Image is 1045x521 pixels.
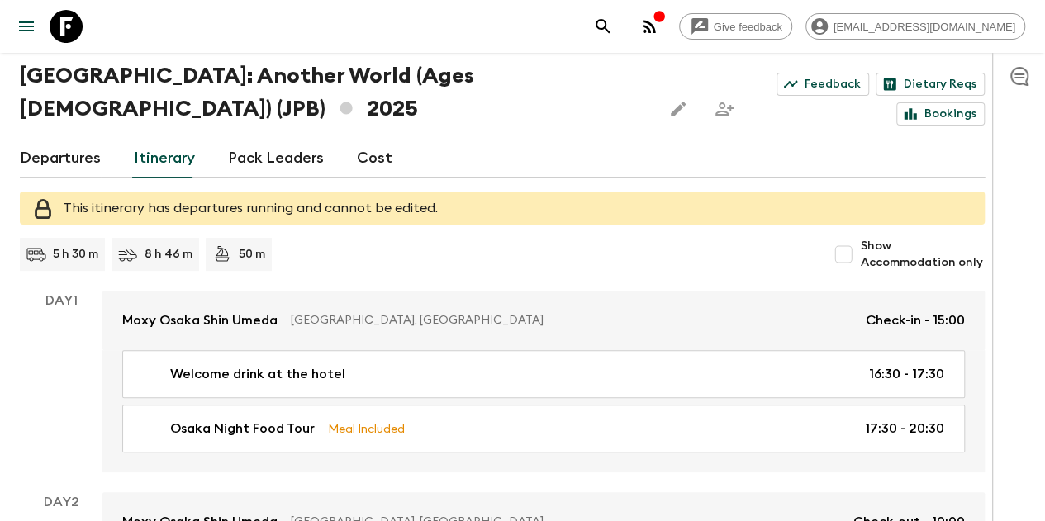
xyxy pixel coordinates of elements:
[63,201,438,215] span: This itinerary has departures running and cannot be edited.
[145,246,192,263] p: 8 h 46 m
[122,310,278,330] p: Moxy Osaka Shin Umeda
[824,21,1024,33] span: [EMAIL_ADDRESS][DOMAIN_NAME]
[662,92,695,126] button: Edit this itinerary
[239,246,265,263] p: 50 m
[866,310,965,330] p: Check-in - 15:00
[587,10,620,43] button: search adventures
[328,419,405,438] p: Meal Included
[10,10,43,43] button: menu
[679,13,792,40] a: Give feedback
[122,350,965,398] a: Welcome drink at the hotel16:30 - 17:30
[860,238,985,271] span: Show Accommodation only
[20,291,102,310] p: Day 1
[170,364,345,384] p: Welcome drink at the hotel
[708,92,741,126] span: Share this itinerary
[20,59,648,126] h1: [GEOGRAPHIC_DATA]: Another World (Ages [DEMOGRAPHIC_DATA]) (JPB) 2025
[20,139,101,178] a: Departures
[896,102,985,126] a: Bookings
[357,139,392,178] a: Cost
[20,492,102,512] p: Day 2
[228,139,324,178] a: Pack Leaders
[122,405,965,452] a: Osaka Night Food TourMeal Included17:30 - 20:30
[134,139,195,178] a: Itinerary
[777,73,869,96] a: Feedback
[705,21,791,33] span: Give feedback
[291,312,853,329] p: [GEOGRAPHIC_DATA], [GEOGRAPHIC_DATA]
[170,419,315,438] p: Osaka Night Food Tour
[102,291,985,350] a: Moxy Osaka Shin Umeda[GEOGRAPHIC_DATA], [GEOGRAPHIC_DATA]Check-in - 15:00
[876,73,985,96] a: Dietary Reqs
[805,13,1025,40] div: [EMAIL_ADDRESS][DOMAIN_NAME]
[869,364,944,384] p: 16:30 - 17:30
[53,246,98,263] p: 5 h 30 m
[865,419,944,438] p: 17:30 - 20:30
